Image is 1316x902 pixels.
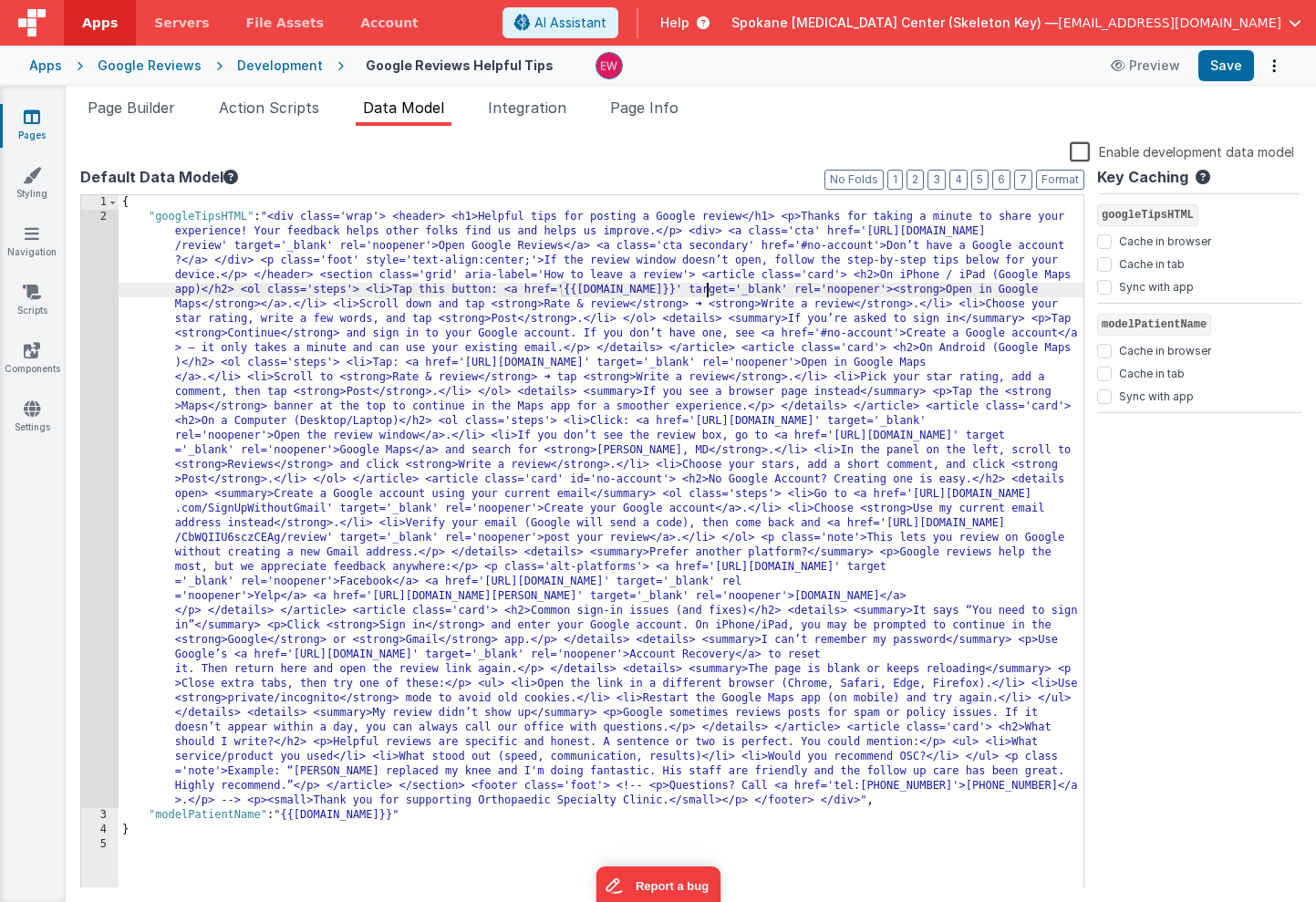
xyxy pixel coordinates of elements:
[1119,254,1185,272] label: Cache in tab
[1097,314,1211,336] span: modelPatientName
[80,166,238,188] button: Default Data Model
[88,98,175,117] span: Page Builder
[81,837,119,852] div: 5
[81,823,119,837] div: 4
[907,170,924,190] button: 2
[731,14,1058,32] span: Spokane [MEDICAL_DATA] Center (Skeleton Key) —
[363,98,444,117] span: Data Model
[488,98,566,117] span: Integration
[1014,170,1032,190] button: 7
[219,98,319,117] span: Action Scripts
[81,210,119,808] div: 2
[1119,276,1194,295] label: Sync with app
[1119,386,1194,404] label: Sync with app
[887,170,903,190] button: 1
[81,808,119,823] div: 3
[503,7,618,38] button: AI Assistant
[237,57,323,75] div: Development
[1198,50,1254,81] button: Save
[660,14,689,32] span: Help
[1100,51,1191,80] button: Preview
[1058,14,1281,32] span: [EMAIL_ADDRESS][DOMAIN_NAME]
[824,170,884,190] button: No Folds
[366,58,554,72] h4: Google Reviews Helpful Tips
[534,14,606,32] span: AI Assistant
[731,14,1301,32] button: Spokane [MEDICAL_DATA] Center (Skeleton Key) — [EMAIL_ADDRESS][DOMAIN_NAME]
[29,57,62,75] div: Apps
[1097,170,1188,186] h4: Key Caching
[927,170,946,190] button: 3
[1036,170,1084,190] button: Format
[1261,53,1287,78] button: Options
[81,195,119,210] div: 1
[971,170,989,190] button: 5
[1119,363,1185,381] label: Cache in tab
[1070,140,1294,161] label: Enable development data model
[992,170,1010,190] button: 6
[246,14,325,32] span: File Assets
[1119,231,1211,249] label: Cache in browser
[1097,204,1198,226] span: googleTipsHTML
[1119,340,1211,358] label: Cache in browser
[82,14,118,32] span: Apps
[949,170,968,190] button: 4
[610,98,679,117] span: Page Info
[596,53,622,78] img: daf6185105a2932719d0487c37da19b1
[98,57,202,75] div: Google Reviews
[154,14,209,32] span: Servers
